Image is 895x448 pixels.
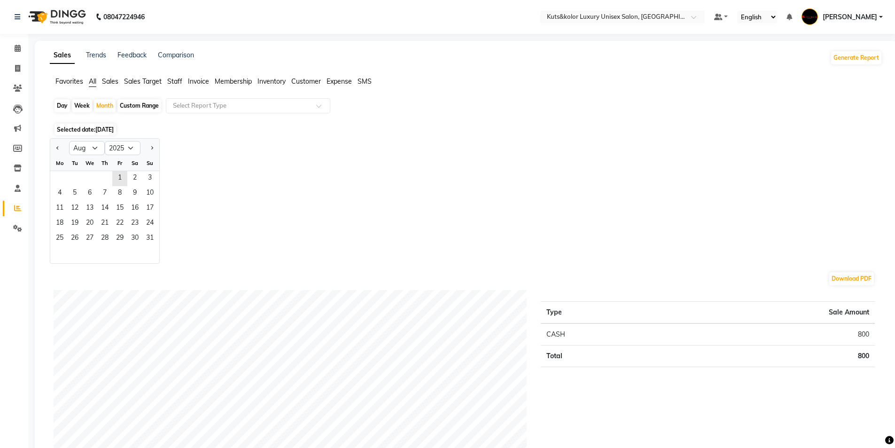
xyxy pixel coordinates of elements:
td: 800 [664,346,875,367]
div: Wednesday, August 20, 2025 [82,216,97,231]
a: Comparison [158,51,194,59]
span: Inventory [257,77,286,86]
td: 800 [664,323,875,346]
div: Saturday, August 30, 2025 [127,231,142,246]
div: Monday, August 18, 2025 [52,216,67,231]
div: Mo [52,156,67,171]
span: 31 [142,231,157,246]
div: Monday, August 25, 2025 [52,231,67,246]
span: [PERSON_NAME] [823,12,877,22]
span: 6 [82,186,97,201]
div: Friday, August 15, 2025 [112,201,127,216]
div: Sunday, August 3, 2025 [142,171,157,186]
div: Fr [112,156,127,171]
span: All [89,77,96,86]
div: Thursday, August 7, 2025 [97,186,112,201]
div: Tu [67,156,82,171]
button: Generate Report [831,51,881,64]
div: Thursday, August 21, 2025 [97,216,112,231]
button: Download PDF [829,272,874,285]
div: Sunday, August 31, 2025 [142,231,157,246]
div: Custom Range [117,99,161,112]
span: Favorites [55,77,83,86]
span: 9 [127,186,142,201]
div: Tuesday, August 12, 2025 [67,201,82,216]
span: Sales [102,77,118,86]
div: Day [54,99,70,112]
span: 1 [112,171,127,186]
span: 21 [97,216,112,231]
div: Friday, August 8, 2025 [112,186,127,201]
div: Sa [127,156,142,171]
div: Friday, August 22, 2025 [112,216,127,231]
span: 15 [112,201,127,216]
span: 10 [142,186,157,201]
div: Wednesday, August 6, 2025 [82,186,97,201]
select: Select month [69,141,105,155]
div: Tuesday, August 19, 2025 [67,216,82,231]
span: 8 [112,186,127,201]
span: 3 [142,171,157,186]
div: Sunday, August 10, 2025 [142,186,157,201]
span: 5 [67,186,82,201]
div: Friday, August 1, 2025 [112,171,127,186]
td: Total [541,346,663,367]
th: Type [541,302,663,324]
a: Trends [86,51,106,59]
a: Sales [50,47,75,64]
div: We [82,156,97,171]
img: logo [24,4,88,30]
span: [DATE] [95,126,114,133]
div: Saturday, August 2, 2025 [127,171,142,186]
span: 30 [127,231,142,246]
span: Invoice [188,77,209,86]
span: Expense [327,77,352,86]
span: Membership [215,77,252,86]
span: 13 [82,201,97,216]
span: 23 [127,216,142,231]
span: 19 [67,216,82,231]
div: Monday, August 11, 2025 [52,201,67,216]
span: 24 [142,216,157,231]
div: Saturday, August 16, 2025 [127,201,142,216]
span: 4 [52,186,67,201]
div: Week [72,99,92,112]
div: Sunday, August 24, 2025 [142,216,157,231]
div: Saturday, August 23, 2025 [127,216,142,231]
div: Tuesday, August 26, 2025 [67,231,82,246]
span: 11 [52,201,67,216]
div: Sunday, August 17, 2025 [142,201,157,216]
b: 08047224946 [103,4,145,30]
span: 17 [142,201,157,216]
a: Feedback [117,51,147,59]
span: 29 [112,231,127,246]
span: SMS [358,77,372,86]
span: 28 [97,231,112,246]
span: 27 [82,231,97,246]
div: Month [94,99,116,112]
span: 22 [112,216,127,231]
div: Thursday, August 28, 2025 [97,231,112,246]
button: Previous month [54,141,62,156]
span: 16 [127,201,142,216]
span: 20 [82,216,97,231]
span: 14 [97,201,112,216]
span: 26 [67,231,82,246]
span: 7 [97,186,112,201]
div: Thursday, August 14, 2025 [97,201,112,216]
th: Sale Amount [664,302,875,324]
div: Monday, August 4, 2025 [52,186,67,201]
span: Sales Target [124,77,162,86]
div: Friday, August 29, 2025 [112,231,127,246]
span: Staff [167,77,182,86]
div: Wednesday, August 13, 2025 [82,201,97,216]
div: Th [97,156,112,171]
select: Select year [105,141,140,155]
div: Wednesday, August 27, 2025 [82,231,97,246]
span: 18 [52,216,67,231]
span: Selected date: [54,124,116,135]
div: Tuesday, August 5, 2025 [67,186,82,201]
div: Saturday, August 9, 2025 [127,186,142,201]
td: CASH [541,323,663,346]
div: Su [142,156,157,171]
